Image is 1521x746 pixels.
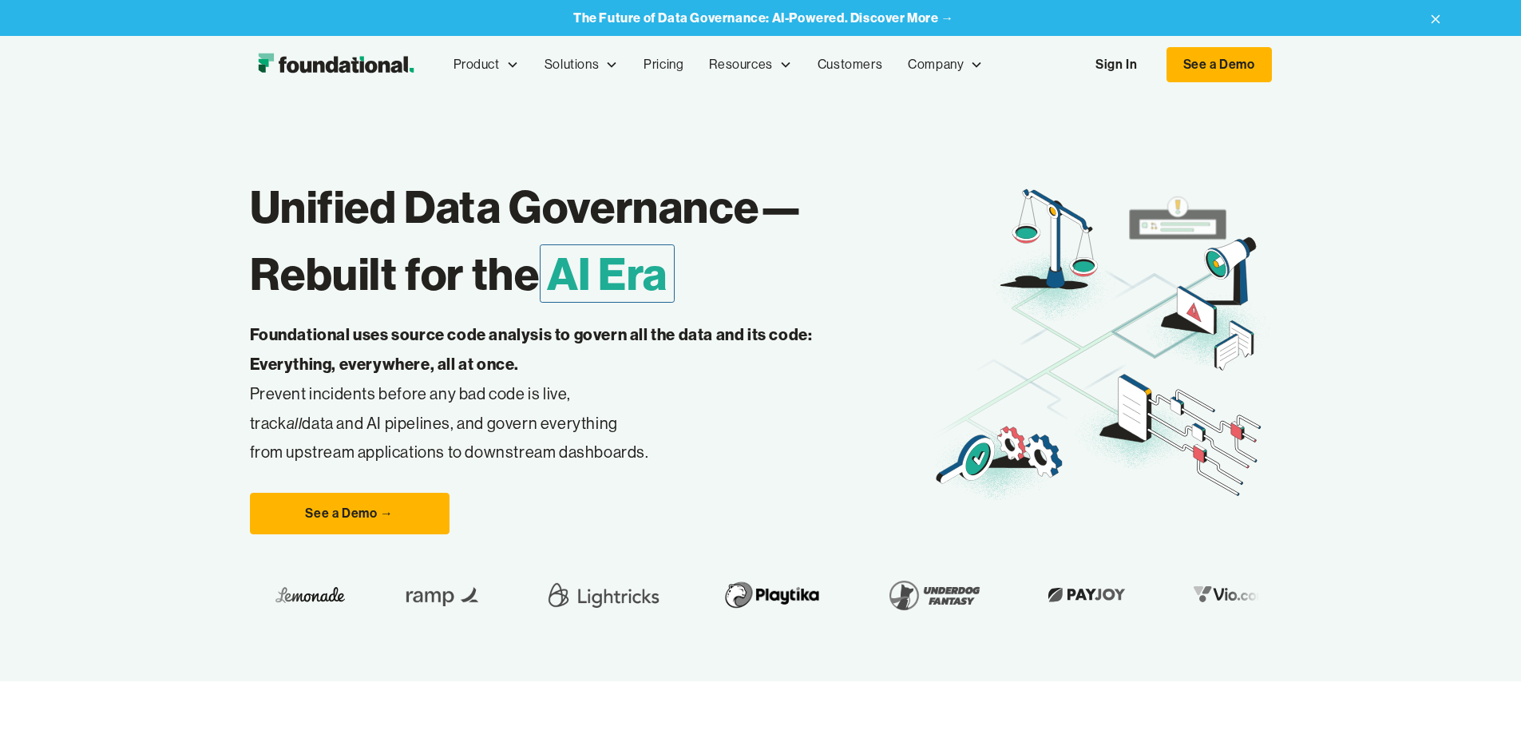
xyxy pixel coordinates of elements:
[545,54,599,75] div: Solutions
[879,573,988,617] img: Underdog Fantasy
[908,54,964,75] div: Company
[1039,582,1133,607] img: Payjoy
[394,573,490,617] img: Ramp
[895,38,996,91] div: Company
[441,38,532,91] div: Product
[696,38,804,91] div: Resources
[250,320,863,467] p: Prevent incidents before any bad code is live, track data and AI pipelines, and govern everything...
[1166,47,1272,82] a: See a Demo
[573,10,954,26] a: The Future of Data Governance: AI-Powered. Discover More →
[714,573,828,617] img: Playtika
[250,49,422,81] a: home
[250,324,813,374] strong: Foundational uses source code analysis to govern all the data and its code: Everything, everywher...
[1234,561,1521,746] iframe: Chat Widget
[454,54,500,75] div: Product
[1234,561,1521,746] div: Widget de chat
[1079,48,1153,81] a: Sign In
[250,173,931,308] h1: Unified Data Governance— Rebuilt for the
[805,38,895,91] a: Customers
[631,38,696,91] a: Pricing
[250,493,450,534] a: See a Demo →
[709,54,772,75] div: Resources
[540,244,675,303] span: AI Era
[274,582,343,607] img: Lemonade
[250,49,422,81] img: Foundational Logo
[1184,582,1277,607] img: Vio.com
[287,413,303,433] em: all
[532,38,631,91] div: Solutions
[541,573,663,617] img: Lightricks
